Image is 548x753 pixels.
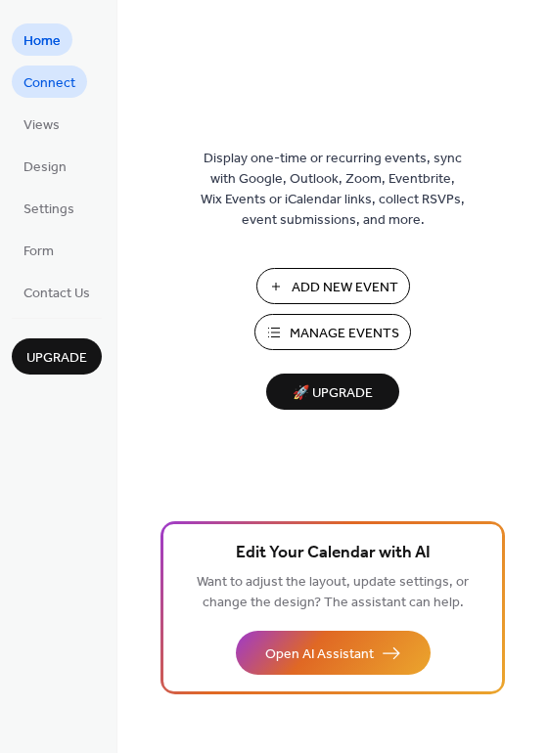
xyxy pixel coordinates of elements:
span: 🚀 Upgrade [278,380,388,407]
a: Home [12,23,72,56]
span: Settings [23,199,74,220]
button: 🚀 Upgrade [266,374,399,410]
span: Open AI Assistant [265,644,374,665]
span: Display one-time or recurring events, sync with Google, Outlook, Zoom, Eventbrite, Wix Events or ... [201,149,465,231]
a: Connect [12,66,87,98]
span: Home [23,31,61,52]
button: Upgrade [12,338,102,375]
a: Form [12,234,66,266]
a: Views [12,108,71,140]
span: Design [23,157,67,178]
span: Upgrade [26,348,87,369]
span: Edit Your Calendar with AI [236,540,431,567]
span: Views [23,115,60,136]
button: Add New Event [256,268,410,304]
a: Design [12,150,78,182]
button: Open AI Assistant [236,631,431,675]
span: Want to adjust the layout, update settings, or change the design? The assistant can help. [197,569,469,616]
a: Contact Us [12,276,102,308]
span: Add New Event [292,278,398,298]
span: Form [23,242,54,262]
span: Connect [23,73,75,94]
button: Manage Events [254,314,411,350]
span: Manage Events [290,324,399,344]
a: Settings [12,192,86,224]
span: Contact Us [23,284,90,304]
